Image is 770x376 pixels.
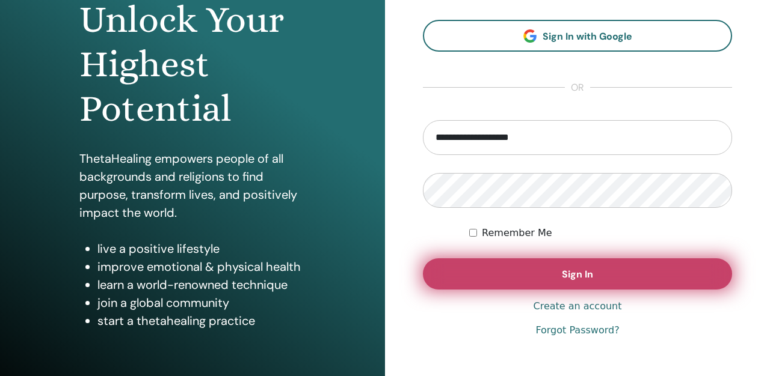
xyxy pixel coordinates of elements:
li: join a global community [97,294,306,312]
li: live a positive lifestyle [97,240,306,258]
label: Remember Me [482,226,552,240]
li: start a thetahealing practice [97,312,306,330]
span: Sign In with Google [543,30,632,43]
a: Create an account [533,299,621,314]
span: or [565,80,590,95]
div: Keep me authenticated indefinitely or until I manually logout [469,226,732,240]
a: Forgot Password? [535,323,619,338]
button: Sign In [423,258,732,290]
p: ThetaHealing empowers people of all backgrounds and religions to find purpose, transform lives, a... [79,150,306,222]
span: Sign In [562,268,593,280]
li: improve emotional & physical health [97,258,306,276]
a: Sign In with Google [423,20,732,52]
li: learn a world-renowned technique [97,276,306,294]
